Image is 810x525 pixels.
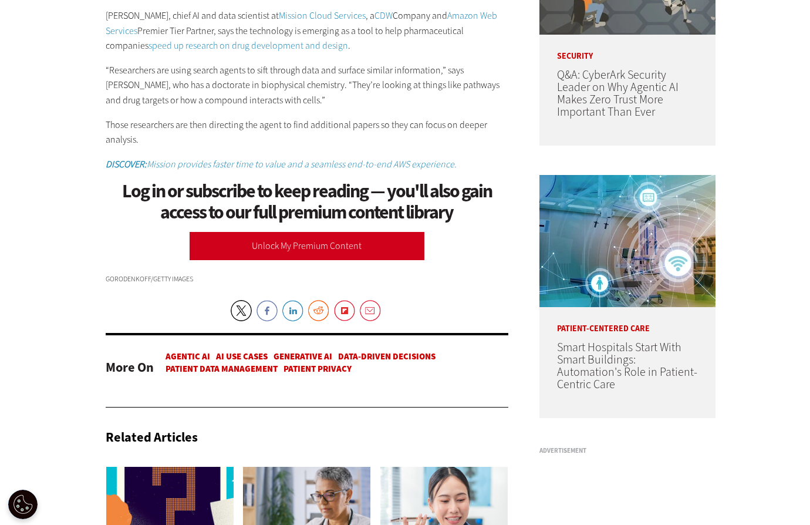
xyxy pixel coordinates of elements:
[279,9,366,22] a: Mission Cloud Services
[557,67,679,120] a: Q&A: CyberArk Security Leader on Why Agentic AI Makes Zero Trust More Important Than Ever
[106,9,497,37] a: Amazon Web Services
[338,351,436,362] a: Data-Driven Decisions
[283,363,352,375] a: Patient Privacy
[166,351,210,362] a: Agentic AI
[539,447,716,454] h3: Advertisement
[106,431,198,444] h3: Related Articles
[106,270,508,282] div: gorodenkoff/Getty Images
[539,35,716,60] p: Security
[216,351,268,362] a: AI Use Cases
[190,232,424,260] a: Unlock My Premium Content
[106,63,508,108] p: “Researchers are using search agents to sift through data and surface similar information,” says ...
[106,158,147,170] strong: DISCOVER:
[148,39,348,52] a: speed up research on drug development and design
[557,339,697,392] a: Smart Hospitals Start With Smart Buildings: Automation's Role in Patient-Centric Care
[374,9,393,22] a: CDW
[8,490,38,519] div: Cookie Settings
[106,8,508,53] p: [PERSON_NAME], chief AI and data scientist at , a Company and Premier Tier Partner, says the tech...
[539,307,716,333] p: Patient-Centered Care
[8,490,38,519] button: Open Preferences
[106,158,457,170] em: Mission provides faster time to value and a seamless end-to-end AWS experience.
[274,351,332,362] a: Generative AI
[166,363,278,375] a: Patient Data Management
[106,117,508,147] p: Those researchers are then directing the agent to find additional papers so they can focus on dee...
[106,181,508,222] h1: Log in or subscribe to keep reading — you'll also gain access to our full premium content library
[106,158,457,170] a: DISCOVER:Mission provides faster time to value and a seamless end-to-end AWS experience.
[539,175,716,307] img: Smart hospital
